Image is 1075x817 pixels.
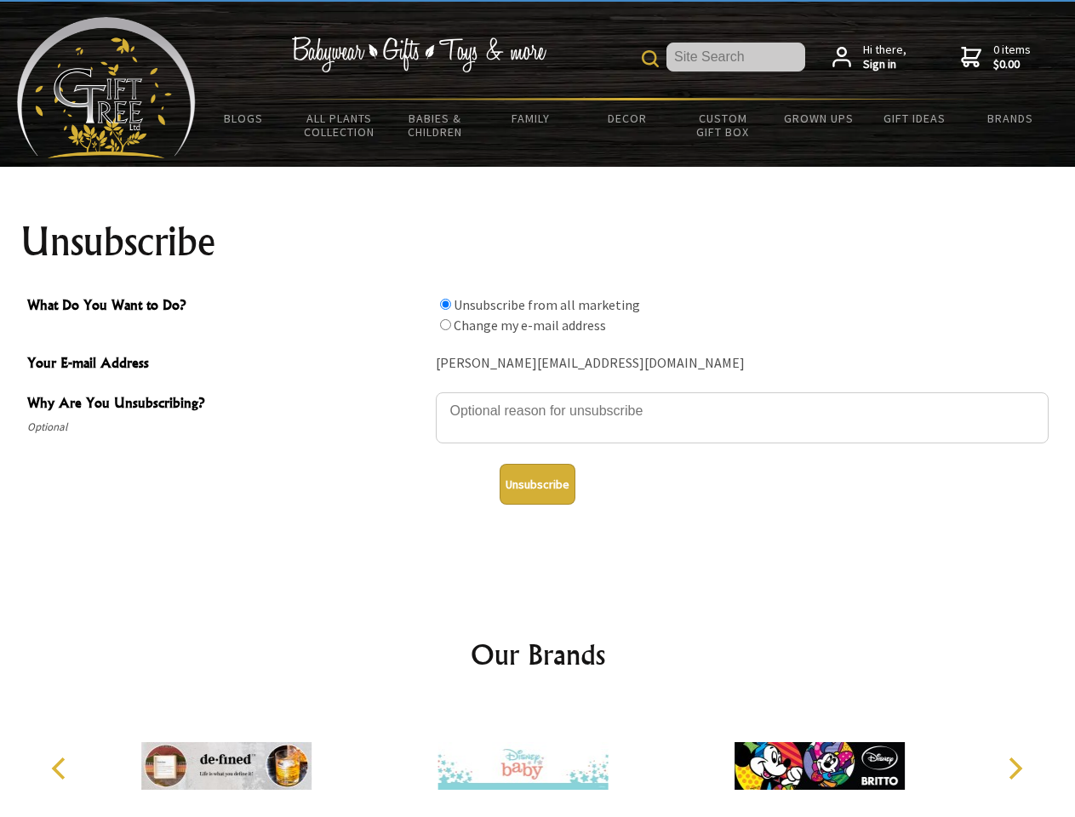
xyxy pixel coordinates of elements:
a: Custom Gift Box [675,100,771,150]
img: Babyware - Gifts - Toys and more... [17,17,196,158]
h1: Unsubscribe [20,221,1055,262]
span: Why Are You Unsubscribing? [27,392,427,417]
strong: $0.00 [993,57,1031,72]
input: What Do You Want to Do? [440,299,451,310]
a: All Plants Collection [292,100,388,150]
a: Family [483,100,580,136]
span: Hi there, [863,43,906,72]
span: Your E-mail Address [27,352,427,377]
a: BLOGS [196,100,292,136]
a: Brands [963,100,1059,136]
img: product search [642,50,659,67]
div: [PERSON_NAME][EMAIL_ADDRESS][DOMAIN_NAME] [436,351,1049,377]
a: 0 items$0.00 [961,43,1031,72]
span: Optional [27,417,427,437]
a: Gift Ideas [866,100,963,136]
span: What Do You Want to Do? [27,294,427,319]
img: Babywear - Gifts - Toys & more [291,37,546,72]
a: Decor [579,100,675,136]
input: Site Search [666,43,805,71]
label: Change my e-mail address [454,317,606,334]
textarea: Why Are You Unsubscribing? [436,392,1049,443]
button: Unsubscribe [500,464,575,505]
span: 0 items [993,42,1031,72]
a: Hi there,Sign in [832,43,906,72]
label: Unsubscribe from all marketing [454,296,640,313]
a: Babies & Children [387,100,483,150]
strong: Sign in [863,57,906,72]
h2: Our Brands [34,634,1042,675]
a: Grown Ups [770,100,866,136]
button: Next [996,750,1033,787]
button: Previous [43,750,80,787]
input: What Do You Want to Do? [440,319,451,330]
